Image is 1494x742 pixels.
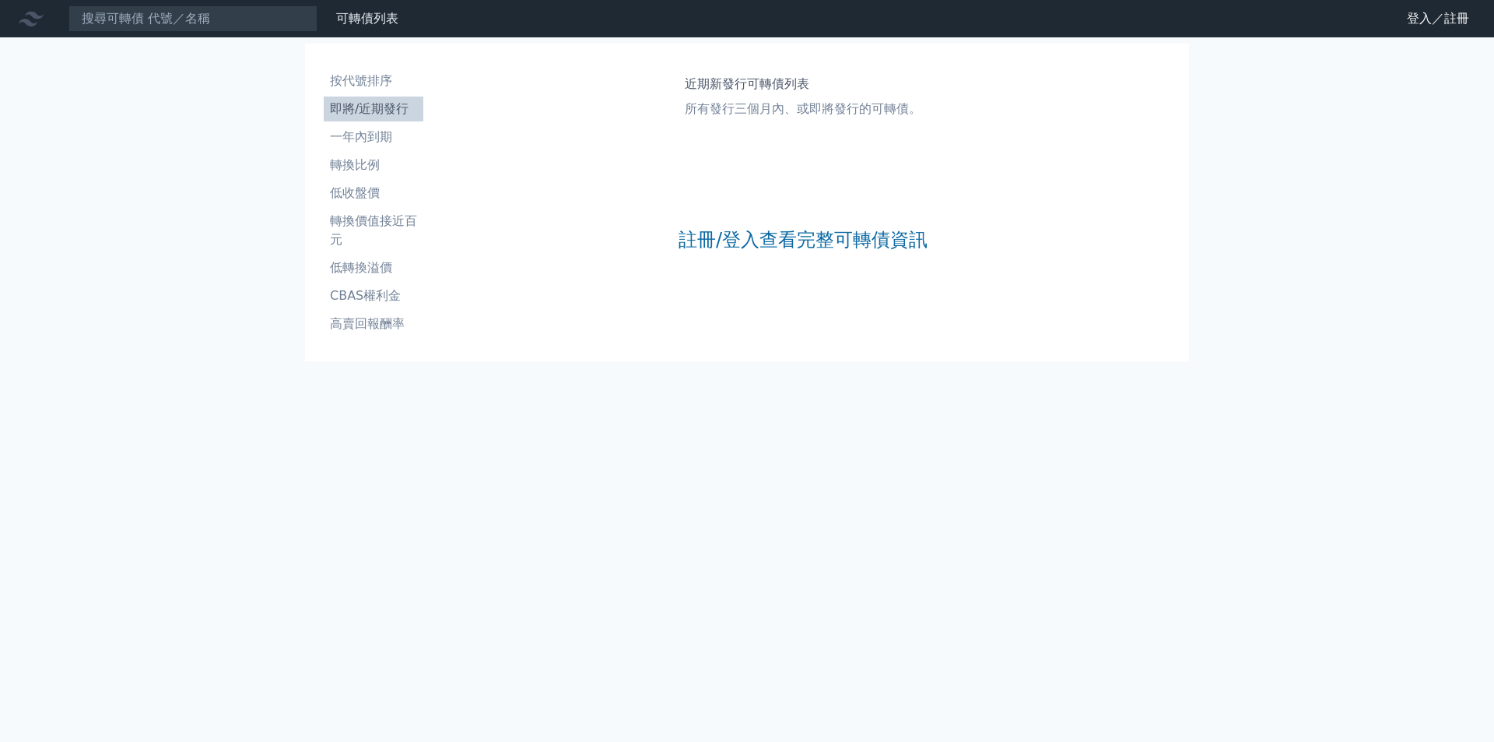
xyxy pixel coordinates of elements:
a: 登入／註冊 [1394,6,1482,31]
a: 按代號排序 [324,69,423,93]
li: 高賣回報酬率 [324,315,423,333]
input: 搜尋可轉債 代號／名稱 [68,5,317,32]
li: 按代號排序 [324,72,423,90]
a: 註冊/登入查看完整可轉債資訊 [679,227,928,252]
li: 低收盤價 [324,184,423,202]
li: 轉換比例 [324,156,423,174]
a: 即將/近期發行 [324,97,423,121]
a: CBAS權利金 [324,283,423,308]
a: 高賣回報酬率 [324,311,423,336]
a: 轉換價值接近百元 [324,209,423,252]
a: 低轉換溢價 [324,255,423,280]
a: 低收盤價 [324,181,423,206]
p: 所有發行三個月內、或即將發行的可轉債。 [685,100,921,118]
a: 轉換比例 [324,153,423,178]
a: 可轉債列表 [336,11,398,26]
h1: 近期新發行可轉債列表 [685,75,921,93]
a: 一年內到期 [324,125,423,149]
li: CBAS權利金 [324,287,423,305]
li: 低轉換溢價 [324,258,423,277]
li: 轉換價值接近百元 [324,212,423,249]
li: 一年內到期 [324,128,423,146]
li: 即將/近期發行 [324,100,423,118]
